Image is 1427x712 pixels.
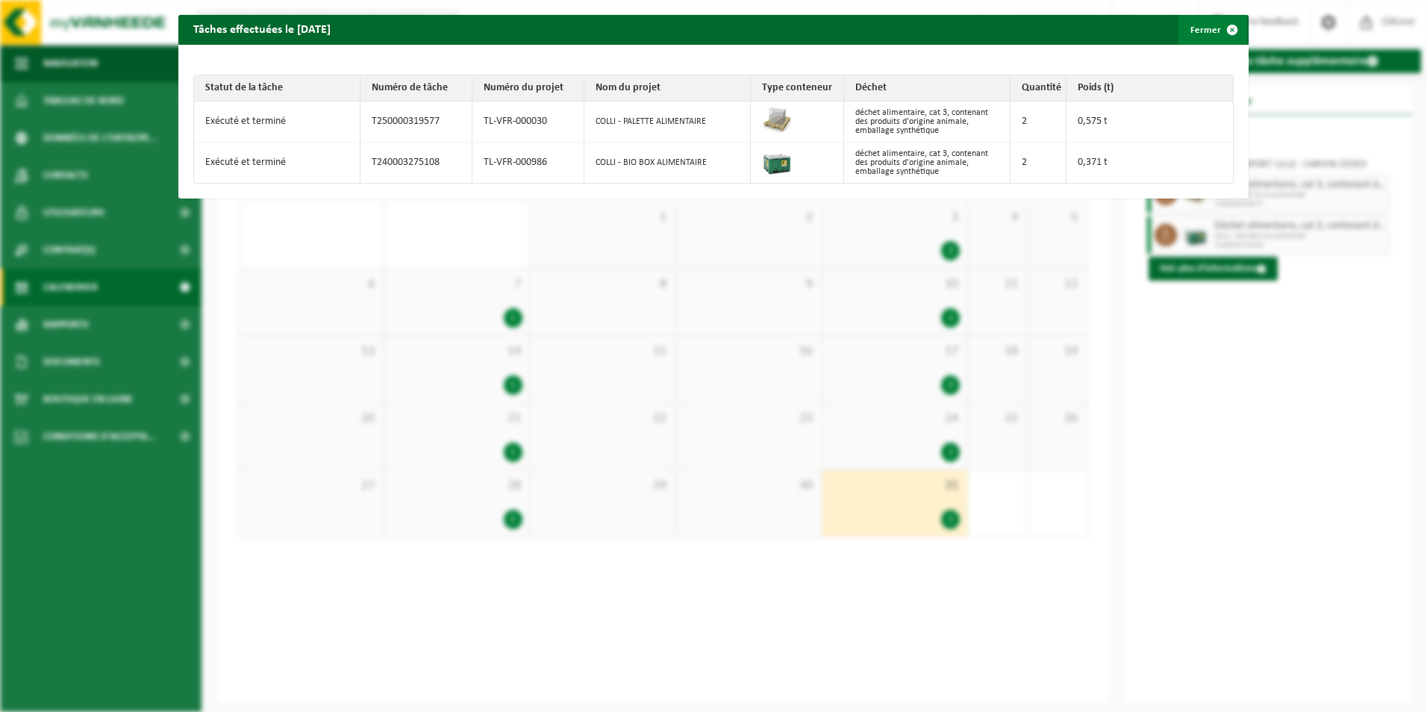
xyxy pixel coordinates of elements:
[1067,75,1233,102] th: Poids (t)
[584,143,751,183] td: COLLI - BIO BOX ALIMENTAIRE
[360,143,472,183] td: T240003275108
[194,75,360,102] th: Statut de la tâche
[584,102,751,143] td: COLLI - PALETTE ALIMENTAIRE
[1011,143,1067,183] td: 2
[751,75,844,102] th: Type conteneur
[1178,15,1247,45] button: Fermer
[1067,102,1233,143] td: 0,575 t
[194,102,360,143] td: Exécuté et terminé
[360,75,472,102] th: Numéro de tâche
[1011,75,1067,102] th: Quantité
[844,75,1011,102] th: Déchet
[194,143,360,183] td: Exécuté et terminé
[472,75,584,102] th: Numéro du projet
[1067,143,1233,183] td: 0,371 t
[1011,102,1067,143] td: 2
[762,146,792,176] img: PB-LB-0680-HPE-GN-01
[584,75,751,102] th: Nom du projet
[844,102,1011,143] td: déchet alimentaire, cat 3, contenant des produits d'origine animale, emballage synthétique
[472,102,584,143] td: TL-VFR-000030
[844,143,1011,183] td: déchet alimentaire, cat 3, contenant des produits d'origine animale, emballage synthétique
[360,102,472,143] td: T250000319577
[762,105,792,135] img: PB-PA-0000-WDN-00-03
[178,15,346,43] h2: Tâches effectuées le [DATE]
[472,143,584,183] td: TL-VFR-000986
